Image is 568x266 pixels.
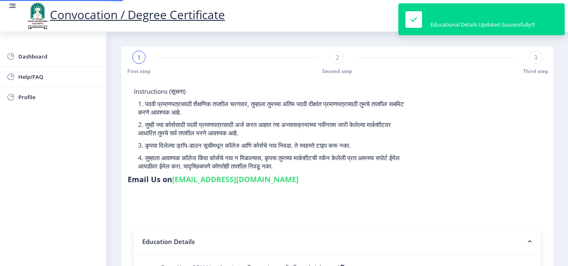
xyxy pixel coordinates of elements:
[25,7,225,22] a: Convocation / Degree Certificate
[322,68,352,75] span: Second step
[138,154,405,170] p: 4. तुम्हाला आवश्यक कॉलेज किंवा कोर्सचे नाव न मिळाल्यास, कृपया तुमच्या मार्कशीटची स्कॅन केलेली प्र...
[127,68,151,75] span: First step
[138,120,405,137] p: 2. तुम्ही ज्या कोर्ससाठी पदवी प्रमाणपत्रासाठी अर्ज करत आहात त्या अभ्यासक्रमाच्या नवीनतम जारी केले...
[18,72,100,82] span: Help/FAQ
[134,228,541,255] nb-accordion-item-header: Education Details
[18,51,100,61] span: Dashboard
[137,53,141,61] span: 1
[18,92,100,102] span: Profile
[534,53,538,61] span: 3
[430,21,535,28] div: Educational Details Updated Successfully!!!
[336,53,339,61] span: 2
[138,100,405,116] p: 1. पदवी प्रमाणपत्रासाठी शैक्षणिक तपशील चरणावर, तुम्हाला तुमच्या अंतिम पदवी दीक्षांत प्रमाणपत्रासा...
[172,174,299,184] a: [EMAIL_ADDRESS][DOMAIN_NAME]
[128,174,299,184] h6: Email Us on
[134,87,185,95] span: Instructions (सूचना)
[523,68,548,75] span: Third step
[138,141,405,149] p: 3. कृपया दिलेल्या ड्रॉप-डाउन सूचीमधून कॉलेज आणि कोर्सचे नाव निवडा. ते स्वहस्ते टाइप करू नका.
[25,2,50,30] img: logo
